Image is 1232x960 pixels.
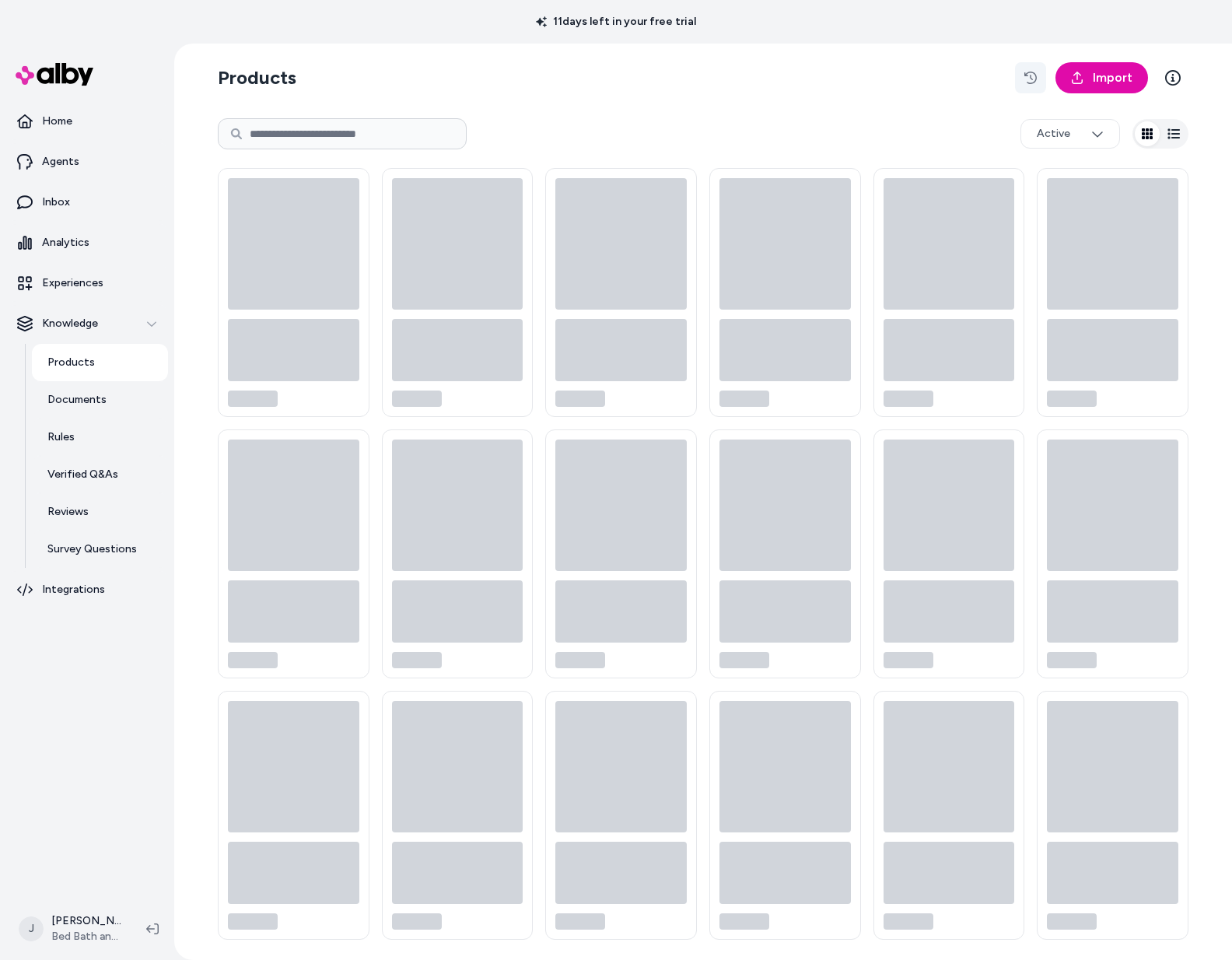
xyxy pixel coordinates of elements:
p: Products [47,355,95,370]
a: Agents [6,143,168,180]
p: Experiences [42,275,103,291]
p: Analytics [42,235,89,251]
a: Documents [32,381,168,419]
button: Knowledge [6,305,168,342]
a: Home [6,103,168,140]
a: Survey Questions [32,531,168,568]
h2: Products [218,65,296,90]
a: Import [1055,62,1148,93]
p: Inbox [42,194,70,210]
p: 11 days left in your free trial [527,14,705,30]
img: alby Logo [16,63,93,86]
a: Verified Q&As [32,456,168,493]
p: Reviews [47,504,89,520]
span: Import [1093,68,1132,87]
a: Reviews [32,493,168,531]
a: Integrations [6,571,168,608]
a: Inbox [6,184,168,221]
button: Active [1020,119,1120,149]
p: Integrations [42,582,105,597]
a: Experiences [6,265,168,302]
p: Survey Questions [47,541,137,557]
span: J [19,916,44,941]
p: Agents [42,154,79,170]
a: Products [32,344,168,381]
p: Rules [47,429,75,445]
p: [PERSON_NAME] [51,913,121,929]
p: Knowledge [42,316,98,331]
span: Bed Bath and Beyond [51,929,121,944]
a: Analytics [6,224,168,261]
a: Rules [32,419,168,456]
button: J[PERSON_NAME]Bed Bath and Beyond [9,904,134,954]
p: Home [42,114,72,129]
p: Verified Q&As [47,467,118,482]
p: Documents [47,392,107,408]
